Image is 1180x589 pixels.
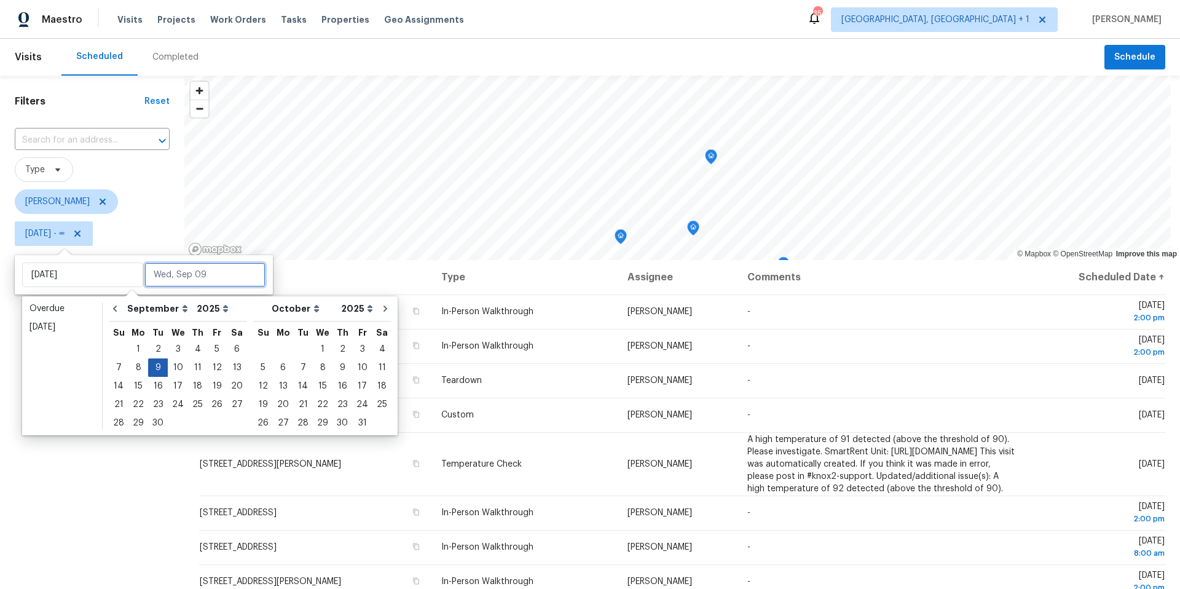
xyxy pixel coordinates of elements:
[148,341,168,358] div: 2
[376,328,388,337] abbr: Saturday
[589,260,601,279] div: Map marker
[148,340,168,358] div: Tue Sep 02 2025
[332,395,352,414] div: Thu Oct 23 2025
[199,260,431,294] th: Address
[1114,50,1155,65] span: Schedule
[192,328,203,337] abbr: Thursday
[372,377,391,395] div: Sat Oct 18 2025
[372,378,391,395] div: 18
[253,358,273,377] div: Sun Oct 05 2025
[1037,537,1165,559] span: [DATE]
[128,396,148,413] div: 22
[191,100,208,117] button: Zoom out
[124,299,194,318] select: Month
[22,263,143,287] input: Start date
[293,414,313,432] div: 28
[269,299,338,318] select: Month
[188,242,242,256] a: Mapbox homepage
[332,341,352,358] div: 2
[1087,14,1162,26] span: [PERSON_NAME]
[148,414,168,432] div: 30
[253,396,273,413] div: 19
[113,328,125,337] abbr: Sunday
[25,196,90,208] span: [PERSON_NAME]
[747,307,750,316] span: -
[352,377,372,395] div: Fri Oct 17 2025
[207,378,227,395] div: 19
[384,14,464,26] span: Geo Assignments
[253,378,273,395] div: 12
[332,414,352,432] div: 30
[747,342,750,350] span: -
[109,395,128,414] div: Sun Sep 21 2025
[441,543,533,551] span: In-Person Walkthrough
[157,14,195,26] span: Projects
[705,149,717,168] div: Map marker
[358,328,367,337] abbr: Friday
[627,376,692,385] span: [PERSON_NAME]
[372,396,391,413] div: 25
[273,377,293,395] div: Mon Oct 13 2025
[109,377,128,395] div: Sun Sep 14 2025
[128,341,148,358] div: 1
[191,82,208,100] button: Zoom in
[372,341,391,358] div: 4
[441,460,522,468] span: Temperature Check
[332,358,352,377] div: Thu Oct 09 2025
[15,44,42,71] span: Visits
[411,507,422,518] button: Copy Address
[184,76,1171,260] canvas: Map
[627,411,692,419] span: [PERSON_NAME]
[207,358,227,377] div: Fri Sep 12 2025
[813,7,822,20] div: 35
[148,414,168,432] div: Tue Sep 30 2025
[1104,45,1165,70] button: Schedule
[106,296,124,321] button: Go to previous month
[188,359,207,376] div: 11
[411,458,422,469] button: Copy Address
[737,260,1028,294] th: Comments
[687,221,699,240] div: Map marker
[372,395,391,414] div: Sat Oct 25 2025
[207,395,227,414] div: Fri Sep 26 2025
[747,508,750,517] span: -
[747,376,750,385] span: -
[200,508,277,517] span: [STREET_ADDRESS]
[25,299,99,432] ul: Date picker shortcuts
[293,378,313,395] div: 14
[441,577,533,586] span: In-Person Walkthrough
[332,378,352,395] div: 16
[627,577,692,586] span: [PERSON_NAME]
[253,414,273,432] div: 26
[227,358,247,377] div: Sat Sep 13 2025
[148,378,168,395] div: 16
[227,341,247,358] div: 6
[109,414,128,432] div: 28
[168,395,188,414] div: Wed Sep 24 2025
[1053,250,1112,258] a: OpenStreetMap
[128,358,148,377] div: Mon Sep 08 2025
[188,396,207,413] div: 25
[273,414,293,432] div: Mon Oct 27 2025
[411,409,422,420] button: Copy Address
[332,377,352,395] div: Thu Oct 16 2025
[207,396,227,413] div: 26
[148,358,168,377] div: Tue Sep 09 2025
[1028,260,1165,294] th: Scheduled Date ↑
[227,378,247,395] div: 20
[207,340,227,358] div: Fri Sep 05 2025
[313,378,332,395] div: 15
[273,358,293,377] div: Mon Oct 06 2025
[128,378,148,395] div: 15
[227,377,247,395] div: Sat Sep 20 2025
[128,414,148,432] div: Mon Sep 29 2025
[132,328,145,337] abbr: Monday
[337,328,348,337] abbr: Thursday
[148,395,168,414] div: Tue Sep 23 2025
[352,358,372,377] div: Fri Oct 10 2025
[332,340,352,358] div: Thu Oct 02 2025
[227,340,247,358] div: Sat Sep 06 2025
[154,132,171,149] button: Open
